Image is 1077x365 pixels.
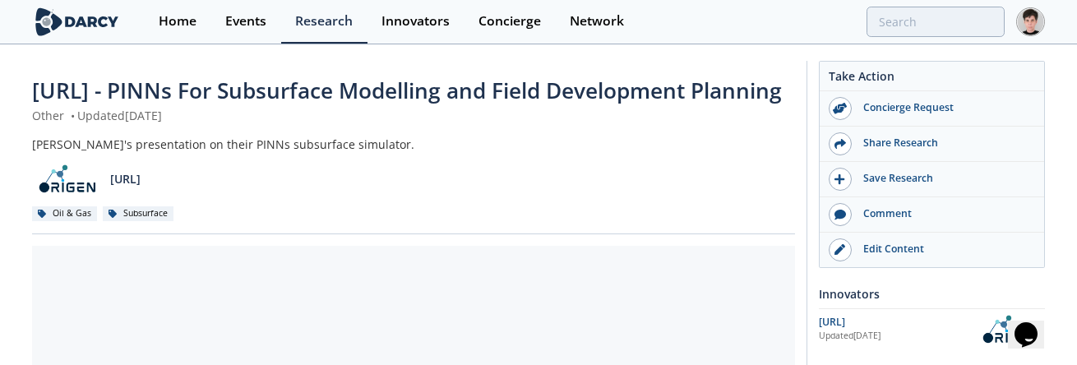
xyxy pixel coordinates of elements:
div: Oil & Gas [32,206,97,221]
div: Innovators [381,15,450,28]
p: [URL] [110,170,141,187]
div: Home [159,15,196,28]
div: Other Updated [DATE] [32,107,795,124]
div: Subsurface [103,206,173,221]
iframe: chat widget [1008,299,1061,349]
div: Innovators [819,280,1045,308]
div: Network [570,15,624,28]
div: Edit Content [852,242,1036,256]
div: [URL] [819,315,976,330]
div: Updated [DATE] [819,330,976,343]
a: Edit Content [820,233,1044,267]
div: Share Research [852,136,1036,150]
img: OriGen.AI [976,315,1045,344]
span: • [67,108,77,123]
div: Concierge Request [852,100,1036,115]
img: Profile [1016,7,1045,36]
div: Save Research [852,171,1036,186]
div: Take Action [820,67,1044,91]
img: logo-wide.svg [32,7,122,36]
div: Research [295,15,353,28]
div: Comment [852,206,1036,221]
div: Events [225,15,266,28]
span: [URL] - PINNs For Subsurface Modelling and Field Development Planning [32,76,782,105]
div: Concierge [478,15,541,28]
input: Advanced Search [867,7,1005,37]
div: [PERSON_NAME]'s presentation on their PINNs subsurface simulator. [32,136,795,153]
a: [URL] Updated[DATE] OriGen.AI [819,315,1045,344]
